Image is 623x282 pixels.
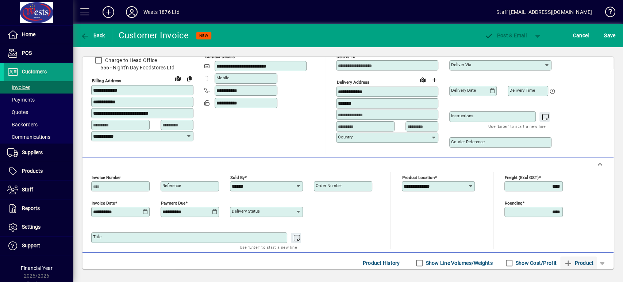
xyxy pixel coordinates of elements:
[161,201,185,206] mat-label: Payment due
[484,33,527,38] span: ost & Email
[363,257,400,269] span: Product History
[604,30,615,41] span: ave
[22,50,32,56] span: POS
[7,97,35,103] span: Payments
[143,6,180,18] div: Wests 1876 Ltd
[22,224,41,230] span: Settings
[599,1,614,25] a: Knowledge Base
[92,175,121,180] mat-label: Invoice number
[424,259,493,267] label: Show Line Volumes/Weights
[509,88,535,93] mat-label: Delivery time
[505,175,539,180] mat-label: Freight (excl GST)
[22,69,47,75] span: Customers
[97,5,120,19] button: Add
[22,205,40,211] span: Reports
[22,243,40,248] span: Support
[488,122,546,130] mat-hint: Use 'Enter' to start a new line
[4,181,73,199] a: Staff
[4,44,73,62] a: POS
[216,75,229,80] mat-label: Mobile
[417,74,428,85] a: View on map
[73,29,113,42] app-page-header-button: Back
[93,234,101,239] mat-label: Title
[92,201,115,206] mat-label: Invoice date
[4,237,73,255] a: Support
[338,134,353,140] mat-label: Country
[316,183,342,188] mat-label: Order number
[7,134,50,140] span: Communications
[162,183,181,188] mat-label: Reference
[4,118,73,131] a: Backorders
[4,26,73,44] a: Home
[120,5,143,19] button: Profile
[402,175,435,180] mat-label: Product location
[4,218,73,236] a: Settings
[230,175,245,180] mat-label: Sold by
[4,131,73,143] a: Communications
[4,94,73,106] a: Payments
[451,139,485,144] mat-label: Courier Reference
[604,33,607,38] span: S
[571,29,591,42] button: Cancel
[514,259,557,267] label: Show Cost/Profit
[573,30,589,41] span: Cancel
[7,84,30,90] span: Invoices
[7,122,38,127] span: Backorders
[481,29,530,42] button: Post & Email
[199,33,208,38] span: NEW
[4,144,73,162] a: Suppliers
[4,81,73,94] a: Invoices
[560,256,597,270] button: Product
[22,31,35,37] span: Home
[505,201,522,206] mat-label: Rounding
[22,187,33,193] span: Staff
[451,113,473,118] mat-label: Instructions
[81,33,105,38] span: Back
[451,88,476,93] mat-label: Delivery date
[4,199,73,218] a: Reports
[496,6,592,18] div: Staff [EMAIL_ADDRESS][DOMAIN_NAME]
[497,33,500,38] span: P
[119,30,189,41] div: Customer Invoice
[451,62,471,67] mat-label: Deliver via
[4,106,73,118] a: Quotes
[564,257,593,269] span: Product
[232,209,260,214] mat-label: Delivery status
[240,243,297,251] mat-hint: Use 'Enter' to start a new line
[79,29,107,42] button: Back
[172,72,184,84] a: View on map
[184,73,195,84] button: Copy to Delivery address
[337,54,355,59] mat-label: Deliver To
[21,265,53,271] span: Financial Year
[428,74,440,86] button: Choose address
[602,29,617,42] button: Save
[4,162,73,180] a: Products
[7,109,28,115] span: Quotes
[22,149,43,155] span: Suppliers
[22,168,43,174] span: Products
[91,64,193,72] span: 556 - Night'n Day Foodstores Ltd
[360,256,403,270] button: Product History
[104,57,157,64] label: Charge to Head Office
